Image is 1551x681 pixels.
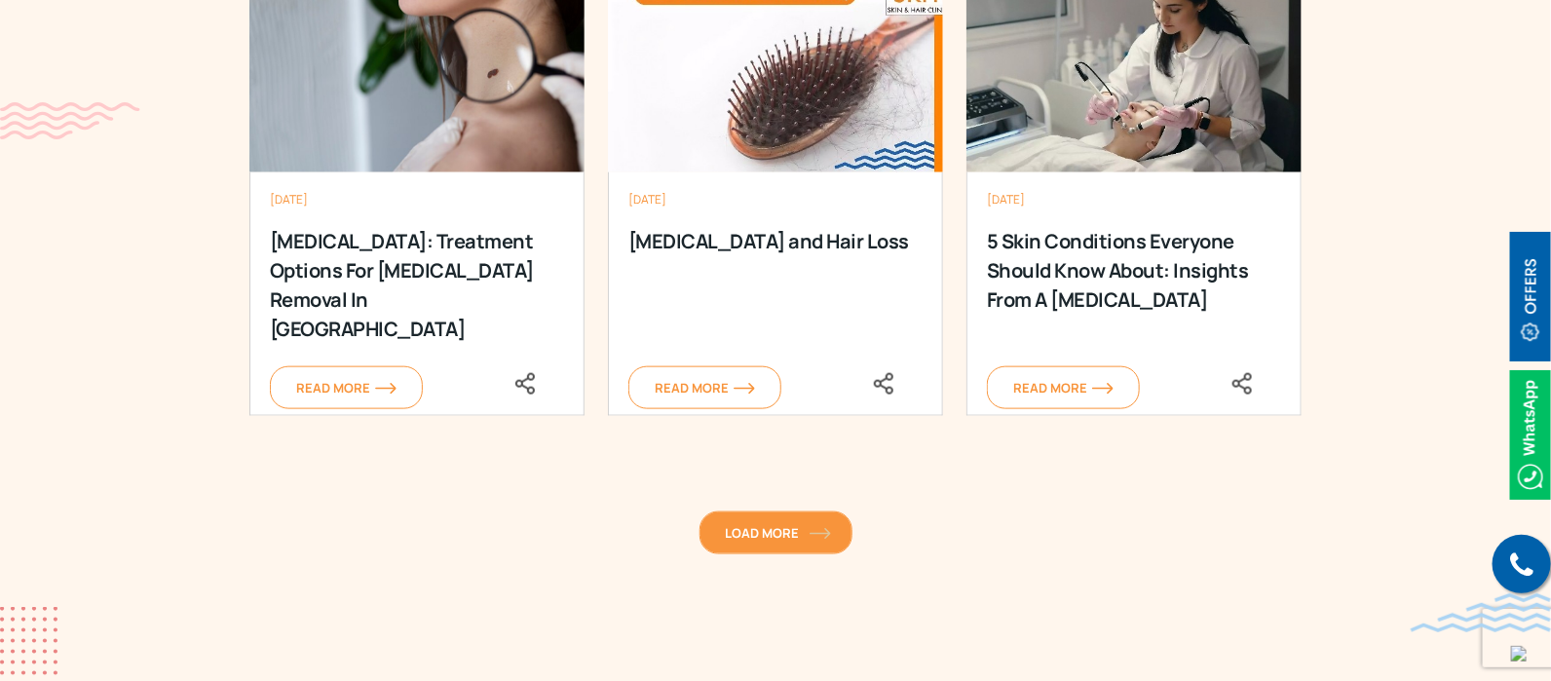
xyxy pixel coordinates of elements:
img: bluewave [1411,593,1551,632]
div: [DATE] [987,192,1281,208]
img: Whatsappicon [1510,370,1551,500]
div: [MEDICAL_DATA] and Hair Loss [628,227,921,305]
a: Read More [270,366,423,409]
div: [DATE] [270,192,564,208]
img: up-blue-arrow.svg [1511,646,1527,662]
div: 5 Skin Conditions Everyone Should Know About: Insights From A [MEDICAL_DATA] [987,227,1279,305]
div: [DATE] [628,192,923,208]
a: Read More [987,366,1140,409]
img: orange-arrow [810,528,831,540]
a: Load Moreorange-arrow [700,511,852,554]
a: Read More [628,366,781,409]
a: Whatsappicon [1510,422,1551,443]
span: Load More [726,524,826,542]
img: offerBt [1510,232,1551,361]
div: [MEDICAL_DATA]: Treatment Options For [MEDICAL_DATA] Removal In [GEOGRAPHIC_DATA] [270,227,562,305]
